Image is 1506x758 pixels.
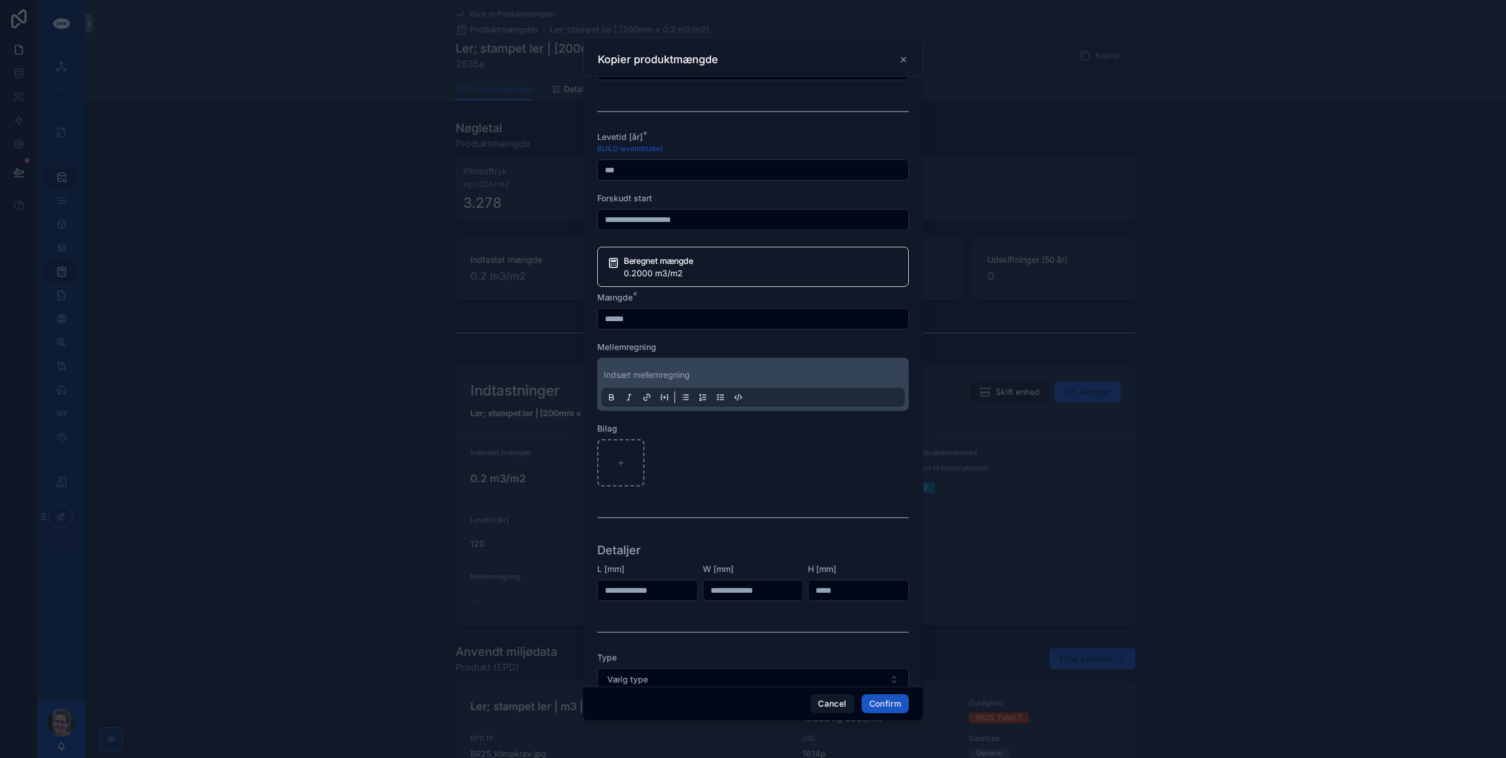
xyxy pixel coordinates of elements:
[598,53,718,67] h3: Kopier produktmængde
[624,267,899,279] div: 0.2000 m3/m2
[703,564,734,574] span: W [mm]
[808,564,836,574] span: H [mm]
[597,144,663,153] a: BUILD levetidstabel
[597,668,909,691] button: Select Button
[624,268,683,278] span: 0.2000 m3/m2
[862,694,909,713] button: Confirm
[597,652,617,662] span: Type
[597,564,624,574] span: L [mm]
[624,257,899,265] h5: Beregnet mængde
[597,342,656,352] span: Mellemregning
[597,423,617,433] span: Bilag
[810,694,854,713] button: Cancel
[607,674,648,685] span: Vælg type
[597,542,641,558] h1: Detaljer
[597,193,652,203] span: Forskudt start
[597,292,633,302] span: Mængde
[597,132,643,142] span: Levetid [år]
